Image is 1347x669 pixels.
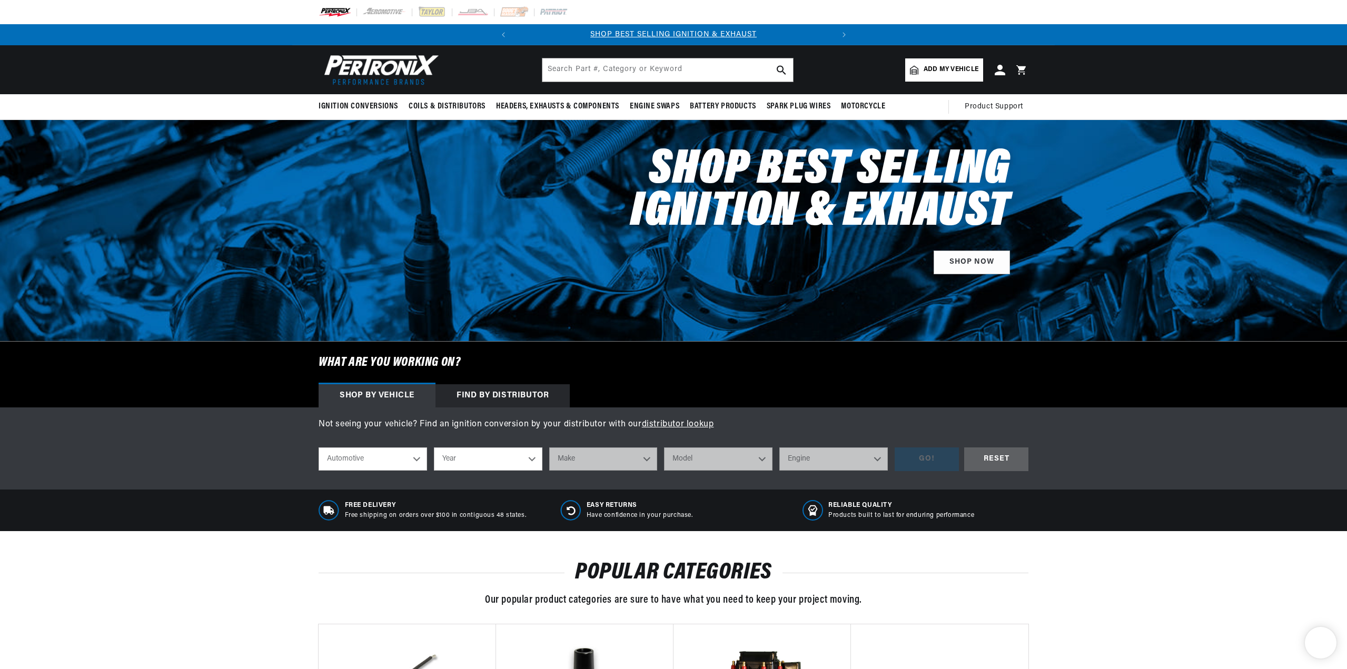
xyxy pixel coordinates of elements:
img: Pertronix [319,52,440,88]
p: Not seeing your vehicle? Find an ignition conversion by your distributor with our [319,418,1028,432]
summary: Motorcycle [836,94,890,119]
button: search button [770,58,793,82]
span: Engine Swaps [630,101,679,112]
p: Products built to last for enduring performance [828,511,974,520]
span: Ignition Conversions [319,101,398,112]
p: Have confidence in your purchase. [587,511,693,520]
div: RESET [964,447,1028,471]
span: Product Support [965,101,1023,113]
summary: Battery Products [685,94,761,119]
span: Headers, Exhausts & Components [496,101,619,112]
span: Add my vehicle [924,65,978,75]
span: Coils & Distributors [409,101,486,112]
summary: Headers, Exhausts & Components [491,94,625,119]
h2: Shop Best Selling Ignition & Exhaust [560,149,1010,234]
button: Translation missing: en.sections.announcements.next_announcement [834,24,855,45]
span: Battery Products [690,101,756,112]
div: Find by Distributor [435,384,570,407]
select: Year [434,447,542,471]
p: Free shipping on orders over $100 in contiguous 48 states. [345,511,527,520]
a: SHOP NOW [934,251,1010,274]
span: Spark Plug Wires [767,101,831,112]
summary: Engine Swaps [625,94,685,119]
select: Engine [779,447,888,471]
span: Our popular product categories are sure to have what you need to keep your project moving. [485,595,862,605]
a: SHOP BEST SELLING IGNITION & EXHAUST [590,31,757,38]
select: Ride Type [319,447,427,471]
summary: Ignition Conversions [319,94,403,119]
a: distributor lookup [642,420,714,428]
summary: Coils & Distributors [403,94,491,119]
div: Announcement [514,29,834,41]
span: Easy Returns [587,501,693,510]
span: Free Delivery [345,501,527,510]
h6: What are you working on? [292,342,1055,384]
div: 1 of 2 [514,29,834,41]
summary: Product Support [965,94,1028,119]
button: Translation missing: en.sections.announcements.previous_announcement [493,24,514,45]
span: Motorcycle [841,101,885,112]
div: Shop by vehicle [319,384,435,407]
input: Search Part #, Category or Keyword [542,58,793,82]
span: RELIABLE QUALITY [828,501,974,510]
summary: Spark Plug Wires [761,94,836,119]
select: Model [664,447,772,471]
select: Make [549,447,658,471]
h2: POPULAR CATEGORIES [319,563,1028,583]
slideshow-component: Translation missing: en.sections.announcements.announcement_bar [292,24,1055,45]
a: Add my vehicle [905,58,983,82]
